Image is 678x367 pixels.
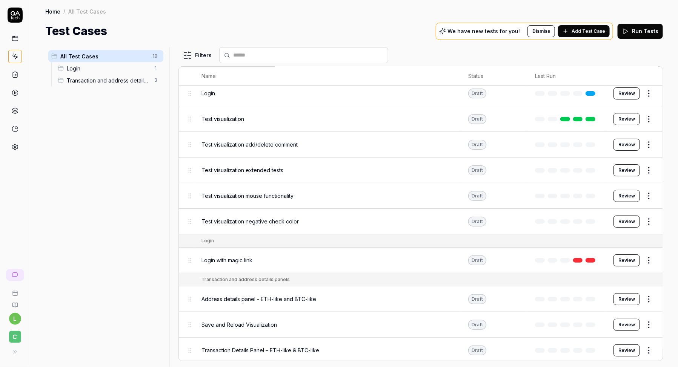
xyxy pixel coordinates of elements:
[9,331,21,343] span: C
[527,67,606,86] th: Last Run
[613,216,640,228] button: Review
[468,255,486,265] div: Draft
[9,313,21,325] button: l
[613,164,640,176] button: Review
[201,115,244,123] span: Test visualization
[201,166,283,174] span: Test visualization extended tests
[68,8,106,15] div: All Test Cases
[613,344,640,356] button: Review
[179,209,663,234] tr: Test visualization negative check colorDraftReview
[201,237,214,244] div: Login
[613,113,640,125] button: Review
[201,346,319,354] span: Transaction Details Panel – ETH-like & BTC-like
[194,67,461,86] th: Name
[6,269,24,281] a: New conversation
[201,276,290,283] div: Transaction and address details panels
[201,295,316,303] span: Address details panel - ETH-like and BTC-like
[447,29,520,34] p: We have new tests for you!
[572,28,605,35] span: Add Test Case
[151,64,160,73] span: 1
[468,217,486,226] div: Draft
[613,87,640,99] button: Review
[149,52,160,61] span: 10
[60,52,148,60] span: All Test Cases
[201,89,215,97] span: Login
[468,191,486,201] div: Draft
[55,62,163,74] div: Drag to reorderLogin1
[179,312,663,338] tr: Save and Reload VisualizationDraftReview
[468,346,486,355] div: Draft
[179,338,663,363] tr: Transaction Details Panel – ETH-like & BTC-likeDraftReview
[468,294,486,304] div: Draft
[179,286,663,312] tr: Address details panel - ETH-like and BTC-likeDraftReview
[558,25,610,37] button: Add Test Case
[468,114,486,124] div: Draft
[45,8,60,15] a: Home
[3,284,27,296] a: Book a call with us
[201,217,299,225] span: Test visualization negative check color
[67,64,150,72] span: Login
[63,8,65,15] div: /
[3,325,27,344] button: C
[179,132,663,158] tr: Test visualization add/delete commentDraftReview
[468,140,486,150] div: Draft
[468,320,486,330] div: Draft
[613,139,640,151] button: Review
[179,248,663,273] tr: Login with magic linkDraftReview
[618,24,663,39] button: Run Tests
[468,89,486,98] div: Draft
[468,165,486,175] div: Draft
[178,48,216,63] button: Filters
[179,183,663,209] tr: Test visualization mouse functionalityDraftReview
[613,319,640,331] button: Review
[613,254,640,266] button: Review
[201,141,298,148] span: Test visualization add/delete comment
[179,106,663,132] tr: Test visualizationDraftReview
[3,296,27,308] a: Documentation
[613,293,640,305] button: Review
[461,67,527,86] th: Status
[179,158,663,183] tr: Test visualization extended testsDraftReview
[527,25,555,37] button: Dismiss
[179,81,663,106] tr: LoginDraftReview
[67,76,150,84] span: Transaction and address details panels
[201,256,252,264] span: Login with magic link
[201,192,294,200] span: Test visualization mouse functionality
[45,23,107,40] h1: Test Cases
[201,321,277,329] span: Save and Reload Visualization
[151,76,160,85] span: 3
[613,190,640,202] button: Review
[55,74,163,86] div: Drag to reorderTransaction and address details panels3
